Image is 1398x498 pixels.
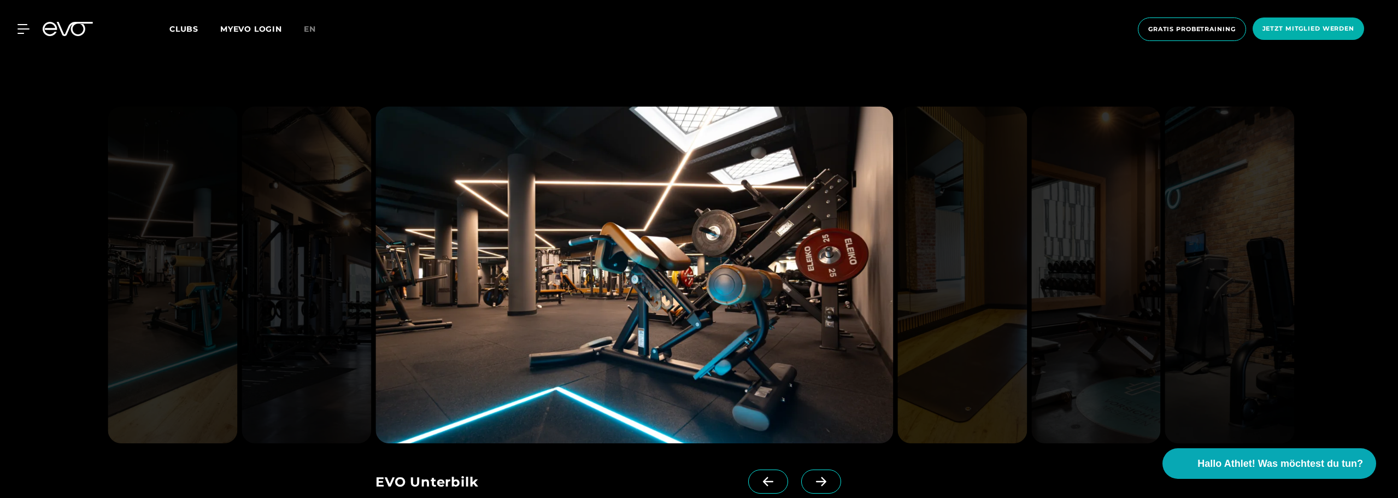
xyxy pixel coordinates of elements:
span: en [304,24,316,34]
a: Clubs [169,24,220,34]
a: en [304,23,329,36]
span: Clubs [169,24,198,34]
img: evofitness [375,107,893,443]
img: evofitness [1031,107,1161,443]
a: Gratis Probetraining [1135,17,1249,41]
img: evofitness [1165,107,1295,443]
img: evofitness [242,107,371,443]
img: evofitness [108,107,237,443]
span: Gratis Probetraining [1148,25,1236,34]
a: MYEVO LOGIN [220,24,282,34]
span: Jetzt Mitglied werden [1262,24,1354,33]
button: Hallo Athlet! Was möchtest du tun? [1162,448,1376,479]
img: evofitness [897,107,1027,443]
span: Hallo Athlet! Was möchtest du tun? [1197,456,1363,471]
a: Jetzt Mitglied werden [1249,17,1367,41]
